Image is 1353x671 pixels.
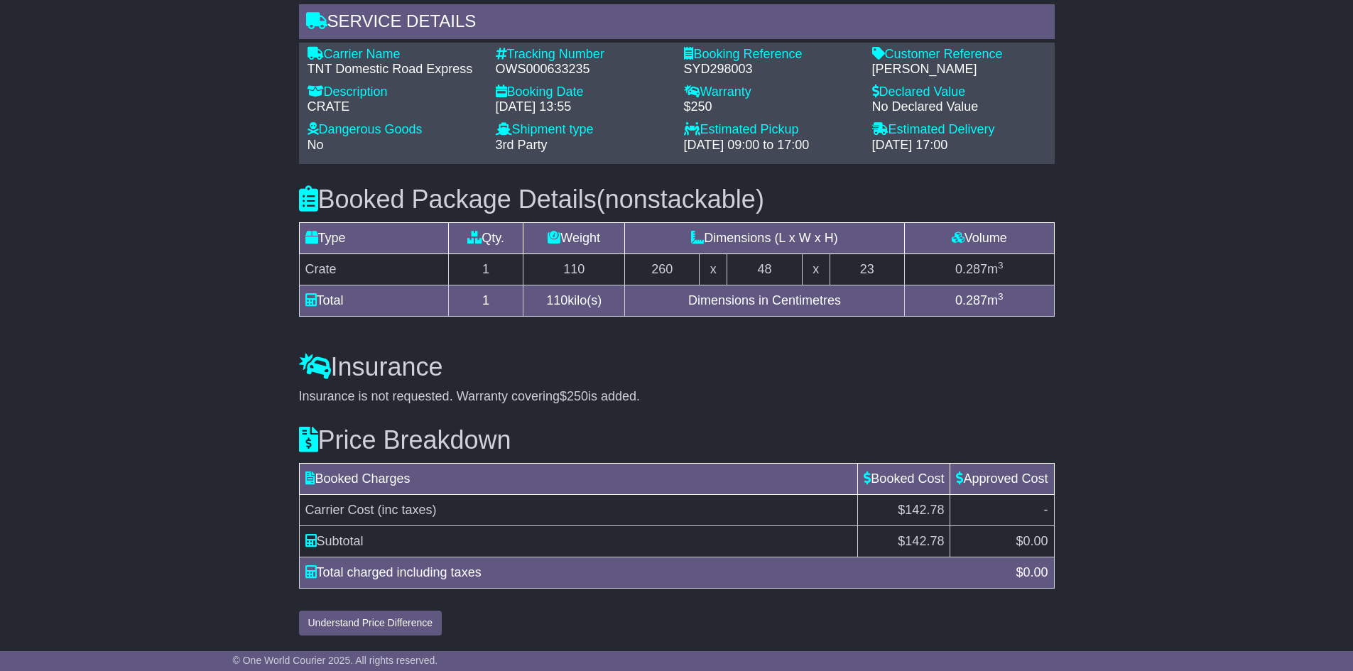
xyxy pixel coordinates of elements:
[299,353,1055,381] h3: Insurance
[523,285,625,316] td: kilo(s)
[299,611,442,635] button: Understand Price Difference
[308,138,324,152] span: No
[378,503,437,517] span: (inc taxes)
[898,503,944,517] span: $142.78
[955,293,987,307] span: 0.287
[496,47,670,62] div: Tracking Number
[448,222,523,253] td: Qty.
[299,525,858,557] td: Subtotal
[1023,565,1048,579] span: 0.00
[684,122,858,138] div: Estimated Pickup
[448,253,523,285] td: 1
[872,84,1046,100] div: Declared Value
[904,253,1054,285] td: m
[299,253,448,285] td: Crate
[299,185,1055,214] h3: Booked Package Details
[684,138,858,153] div: [DATE] 09:00 to 17:00
[904,222,1054,253] td: Volume
[496,138,548,152] span: 3rd Party
[872,47,1046,62] div: Customer Reference
[625,253,700,285] td: 260
[700,253,727,285] td: x
[308,84,482,100] div: Description
[684,84,858,100] div: Warranty
[305,503,374,517] span: Carrier Cost
[872,138,1046,153] div: [DATE] 17:00
[872,62,1046,77] div: [PERSON_NAME]
[299,389,1055,405] div: Insurance is not requested. Warranty covering is added.
[858,463,950,494] td: Booked Cost
[496,122,670,138] div: Shipment type
[904,285,1054,316] td: m
[308,62,482,77] div: TNT Domestic Road Express
[905,534,944,548] span: 142.78
[448,285,523,316] td: 1
[1044,503,1048,517] span: -
[299,426,1055,454] h3: Price Breakdown
[523,222,625,253] td: Weight
[872,122,1046,138] div: Estimated Delivery
[308,47,482,62] div: Carrier Name
[684,99,858,115] div: $250
[308,99,482,115] div: CRATE
[955,262,987,276] span: 0.287
[299,4,1055,43] div: Service Details
[802,253,830,285] td: x
[233,655,438,666] span: © One World Courier 2025. All rights reserved.
[560,389,588,403] span: $250
[998,260,1004,271] sup: 3
[308,122,482,138] div: Dangerous Goods
[299,222,448,253] td: Type
[625,285,905,316] td: Dimensions in Centimetres
[684,47,858,62] div: Booking Reference
[299,463,858,494] td: Booked Charges
[299,285,448,316] td: Total
[597,185,764,214] span: (nonstackable)
[1023,534,1048,548] span: 0.00
[872,99,1046,115] div: No Declared Value
[998,291,1004,302] sup: 3
[830,253,904,285] td: 23
[625,222,905,253] td: Dimensions (L x W x H)
[546,293,567,307] span: 110
[523,253,625,285] td: 110
[496,62,670,77] div: OWS000633235
[684,62,858,77] div: SYD298003
[496,84,670,100] div: Booking Date
[496,99,670,115] div: [DATE] 13:55
[727,253,802,285] td: 48
[1009,563,1055,582] div: $
[298,563,1009,582] div: Total charged including taxes
[950,463,1054,494] td: Approved Cost
[858,525,950,557] td: $
[950,525,1054,557] td: $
